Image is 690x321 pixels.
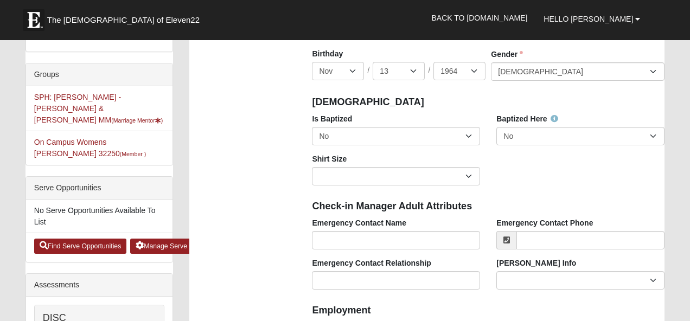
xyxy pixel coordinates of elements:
[26,200,173,233] li: No Serve Opportunities Available To List
[491,49,523,60] label: Gender
[23,9,44,31] img: Eleven22 logo
[312,48,343,59] label: Birthday
[111,117,163,124] small: (Marriage Mentor )
[47,15,200,25] span: The [DEMOGRAPHIC_DATA] of Eleven22
[496,217,593,228] label: Emergency Contact Phone
[34,93,163,124] a: SPH: [PERSON_NAME] - [PERSON_NAME] & [PERSON_NAME] MM(Marriage Mentor)
[312,217,406,228] label: Emergency Contact Name
[34,138,146,158] a: On Campus Womens [PERSON_NAME] 32250(Member )
[535,5,648,33] a: Hello [PERSON_NAME]
[312,153,347,164] label: Shirt Size
[424,4,536,31] a: Back to [DOMAIN_NAME]
[544,15,633,23] span: Hello [PERSON_NAME]
[312,97,665,108] h4: [DEMOGRAPHIC_DATA]
[428,65,430,76] span: /
[367,65,369,76] span: /
[34,239,127,254] a: Find Serve Opportunities
[312,113,352,124] label: Is Baptized
[26,63,173,86] div: Groups
[26,177,173,200] div: Serve Opportunities
[496,258,576,268] label: [PERSON_NAME] Info
[312,258,431,268] label: Emergency Contact Relationship
[312,201,665,213] h4: Check-in Manager Adult Attributes
[130,239,234,254] a: Manage Serve Opportunities
[120,151,146,157] small: (Member )
[17,4,234,31] a: The [DEMOGRAPHIC_DATA] of Eleven22
[26,274,173,297] div: Assessments
[312,305,665,317] h4: Employment
[496,113,558,124] label: Baptized Here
